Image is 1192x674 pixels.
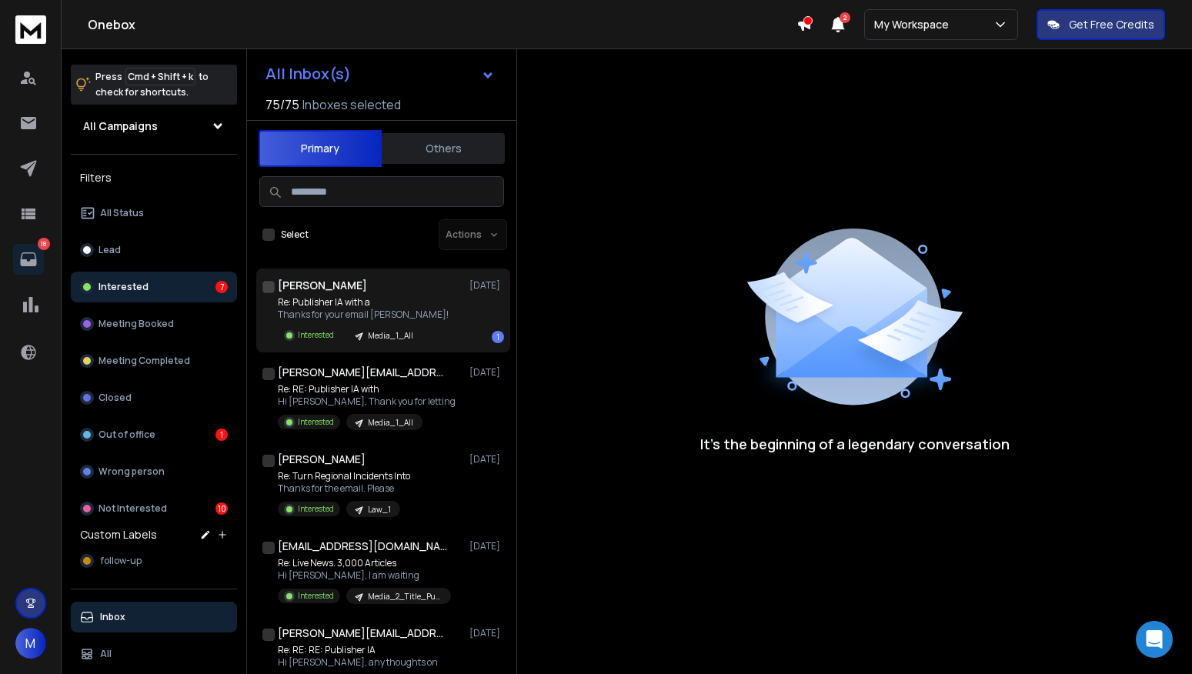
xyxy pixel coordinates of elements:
h1: [PERSON_NAME] [278,278,367,293]
button: All Campaigns [71,111,237,142]
p: Re: RE: RE: Publisher IA [278,644,451,656]
label: Select [281,229,309,241]
p: 18 [38,238,50,250]
p: Inbox [100,611,125,623]
div: Open Intercom Messenger [1136,621,1173,658]
p: Closed [98,392,132,404]
p: Wrong person [98,465,165,478]
p: All [100,648,112,660]
button: M [15,628,46,659]
p: Interested [298,590,334,602]
button: Lead [71,235,237,265]
h1: All Inbox(s) [265,66,351,82]
p: Re: Publisher IA with a [278,296,449,309]
span: 2 [840,12,850,23]
div: 7 [215,281,228,293]
button: Others [382,132,505,165]
p: [DATE] [469,453,504,465]
button: All Status [71,198,237,229]
p: Lead [98,244,121,256]
p: Interested [298,329,334,341]
h1: [PERSON_NAME] [278,452,366,467]
h3: Inboxes selected [302,95,401,114]
p: Thanks for the email. Please [278,482,410,495]
p: Out of office [98,429,155,441]
img: logo [15,15,46,44]
p: My Workspace [874,17,955,32]
h1: [PERSON_NAME][EMAIL_ADDRESS][DOMAIN_NAME] [278,626,447,641]
p: Interested [298,503,334,515]
p: Interested [98,281,149,293]
p: Hi [PERSON_NAME], I am waiting [278,569,451,582]
p: Meeting Completed [98,355,190,367]
h3: Custom Labels [80,527,157,542]
h1: All Campaigns [83,118,158,134]
p: Get Free Credits [1069,17,1154,32]
p: Re: Live News. 3,000 Articles [278,557,451,569]
button: Get Free Credits [1037,9,1165,40]
button: follow-up [71,546,237,576]
p: Law_1 [368,504,391,516]
p: Re: RE: Publisher IA with [278,383,456,395]
button: Interested7 [71,272,237,302]
p: Hi [PERSON_NAME], any thoughts on [278,656,451,669]
button: Meeting Booked [71,309,237,339]
button: Not Interested10 [71,493,237,524]
button: All Inbox(s) [253,58,507,89]
button: All [71,639,237,669]
p: [DATE] [469,540,504,552]
p: It’s the beginning of a legendary conversation [700,433,1010,455]
div: 10 [215,502,228,515]
p: All Status [100,207,144,219]
button: Inbox [71,602,237,632]
button: Primary [259,130,382,167]
p: Media_2_Title_Publisher [368,591,442,602]
p: Interested [298,416,334,428]
p: Hi [PERSON_NAME], Thank you for letting [278,395,456,408]
h3: Filters [71,167,237,189]
p: [DATE] [469,279,504,292]
p: Meeting Booked [98,318,174,330]
p: Media_1_All [368,417,413,429]
h1: [EMAIL_ADDRESS][DOMAIN_NAME] [278,539,447,554]
button: Closed [71,382,237,413]
p: Not Interested [98,502,167,515]
div: 1 [215,429,228,441]
p: [DATE] [469,366,504,379]
a: 18 [13,244,44,275]
div: 1 [492,331,504,343]
span: Cmd + Shift + k [125,68,195,85]
h1: Onebox [88,15,796,34]
p: Re: Turn Regional Incidents Into [278,470,410,482]
button: Out of office1 [71,419,237,450]
p: [DATE] [469,627,504,639]
p: Press to check for shortcuts. [95,69,209,100]
button: Wrong person [71,456,237,487]
h1: [PERSON_NAME][EMAIL_ADDRESS][PERSON_NAME][DOMAIN_NAME] [278,365,447,380]
span: follow-up [100,555,142,567]
p: Media_1_All [368,330,413,342]
p: Thanks for your email [PERSON_NAME]! [278,309,449,321]
button: Meeting Completed [71,345,237,376]
span: 75 / 75 [265,95,299,114]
